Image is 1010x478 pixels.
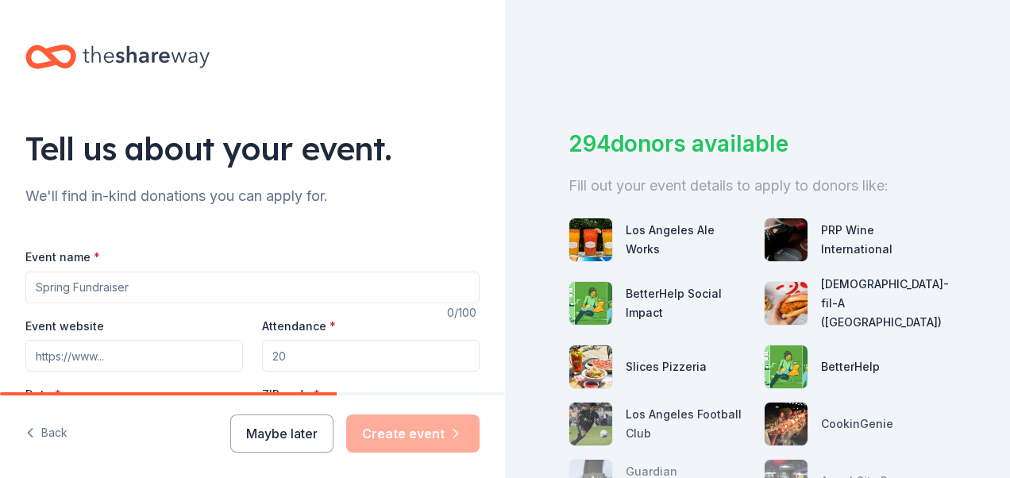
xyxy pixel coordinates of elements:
[569,345,612,388] img: photo for Slices Pizzeria
[262,318,336,334] label: Attendance
[765,218,808,261] img: photo for PRP Wine International
[25,318,104,334] label: Event website
[25,417,67,450] button: Back
[765,282,808,325] img: photo for Chick-fil-A (Los Angeles)
[569,218,612,261] img: photo for Los Angeles Ale Works
[569,173,946,199] div: Fill out your event details to apply to donors like:
[821,357,880,376] div: BetterHelp
[25,249,100,265] label: Event name
[626,221,751,259] div: Los Angeles Ale Works
[821,221,946,259] div: PRP Wine International
[25,387,243,403] label: Date
[569,282,612,325] img: photo for BetterHelp Social Impact
[25,183,480,209] div: We'll find in-kind donations you can apply for.
[262,340,480,372] input: 20
[821,275,949,332] div: [DEMOGRAPHIC_DATA]-fil-A ([GEOGRAPHIC_DATA])
[626,284,751,322] div: BetterHelp Social Impact
[25,340,243,372] input: https://www...
[447,303,480,322] div: 0 /100
[626,357,707,376] div: Slices Pizzeria
[262,387,320,403] label: ZIP code
[230,414,333,453] button: Maybe later
[765,345,808,388] img: photo for BetterHelp
[569,127,946,160] div: 294 donors available
[25,272,480,303] input: Spring Fundraiser
[25,126,480,171] div: Tell us about your event.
